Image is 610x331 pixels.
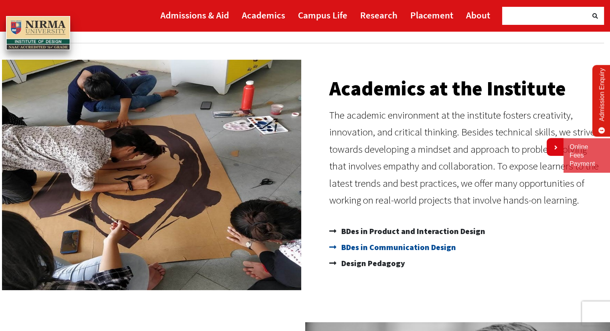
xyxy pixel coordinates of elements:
span: BDes in Communication Design [339,239,456,255]
img: main_logo [6,16,70,50]
a: About [466,6,490,24]
a: BDes in Product and Interaction Design [329,223,602,239]
p: The academic environment at the institute fosters creativity, innovation, and critical thinking. ... [329,107,602,209]
img: IMG-20190920-WA0091 [2,60,301,290]
a: Research [360,6,397,24]
a: BDes in Communication Design [329,239,602,255]
span: Design Pedagogy [339,255,405,271]
span: BDes in Product and Interaction Design [339,223,485,239]
a: Design Pedagogy [329,255,602,271]
a: Academics [242,6,285,24]
h2: Academics at the Institute [329,79,602,99]
a: Placement [410,6,453,24]
a: Admissions & Aid [160,6,229,24]
a: Campus Life [298,6,347,24]
a: Online Fees Payment [569,143,604,168]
